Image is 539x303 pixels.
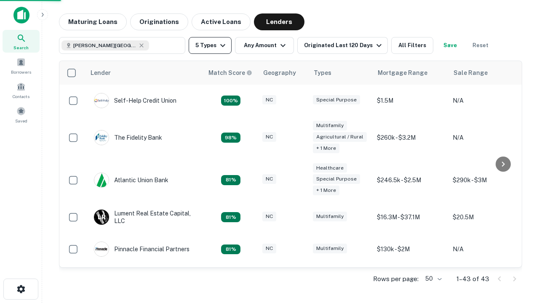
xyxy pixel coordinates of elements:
div: Mortgage Range [378,68,427,78]
div: Multifamily [313,244,347,253]
div: Matching Properties: 5, hasApolloMatch: undefined [221,175,240,185]
span: Saved [15,117,27,124]
th: Geography [258,61,309,85]
div: Multifamily [313,212,347,221]
div: Special Purpose [313,174,360,184]
a: Saved [3,103,40,126]
div: Pinnacle Financial Partners [94,242,189,257]
div: Matching Properties: 11, hasApolloMatch: undefined [221,96,240,106]
div: NC [262,174,276,184]
th: Sale Range [448,61,524,85]
button: Maturing Loans [59,13,127,30]
span: Contacts [13,93,29,100]
div: Self-help Credit Union [94,93,176,108]
p: 1–43 of 43 [456,274,489,284]
th: Mortgage Range [373,61,448,85]
div: + 1 more [313,186,339,195]
td: $246.5k - $2.5M [373,159,448,202]
div: NC [262,212,276,221]
a: Search [3,30,40,53]
div: Geography [263,68,296,78]
div: Types [314,68,331,78]
button: All Filters [391,37,433,54]
td: $5.7M - $83.8M [448,265,524,297]
button: Any Amount [235,37,294,54]
div: + 1 more [313,144,339,153]
div: NC [262,95,276,105]
div: Sale Range [454,68,488,78]
div: NC [262,132,276,142]
td: $20.5M [448,201,524,233]
iframe: Chat Widget [497,209,539,249]
p: Rows per page: [373,274,419,284]
img: picture [94,130,109,145]
div: Healthcare [313,163,347,173]
div: Capitalize uses an advanced AI algorithm to match your search with the best lender. The match sco... [208,68,252,77]
div: Lument Real Estate Capital, LLC [94,210,195,225]
td: $4.3M - $54.5M [373,265,448,297]
p: L R [98,213,105,222]
div: Originated Last 120 Days [304,40,384,50]
td: N/A [448,233,524,265]
div: The Fidelity Bank [94,130,162,145]
div: 50 [422,273,443,285]
button: Reset [467,37,494,54]
div: Matching Properties: 5, hasApolloMatch: undefined [221,212,240,222]
img: picture [94,242,109,256]
img: picture [94,93,109,108]
td: $1.5M [373,85,448,117]
div: Matching Properties: 6, hasApolloMatch: undefined [221,133,240,143]
td: $130k - $2M [373,233,448,265]
img: picture [94,173,109,187]
div: Matching Properties: 5, hasApolloMatch: undefined [221,245,240,255]
div: Multifamily [313,121,347,130]
span: [PERSON_NAME][GEOGRAPHIC_DATA], [GEOGRAPHIC_DATA] [73,42,136,49]
td: $290k - $3M [448,159,524,202]
button: 5 Types [189,37,232,54]
div: Agricultural / Rural [313,132,367,142]
span: Borrowers [11,69,31,75]
a: Borrowers [3,54,40,77]
button: Active Loans [192,13,251,30]
button: Save your search to get updates of matches that match your search criteria. [437,37,464,54]
th: Types [309,61,373,85]
a: Contacts [3,79,40,101]
div: Atlantic Union Bank [94,173,168,188]
img: capitalize-icon.png [13,7,29,24]
div: Lender [91,68,111,78]
th: Capitalize uses an advanced AI algorithm to match your search with the best lender. The match sco... [203,61,258,85]
div: NC [262,244,276,253]
td: $16.3M - $37.1M [373,201,448,233]
div: Special Purpose [313,95,360,105]
td: $260k - $3.2M [373,117,448,159]
span: Search [13,44,29,51]
td: N/A [448,117,524,159]
h6: Match Score [208,68,251,77]
button: Lenders [254,13,304,30]
button: Originations [130,13,188,30]
td: N/A [448,85,524,117]
button: Originated Last 120 Days [297,37,388,54]
th: Lender [85,61,203,85]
